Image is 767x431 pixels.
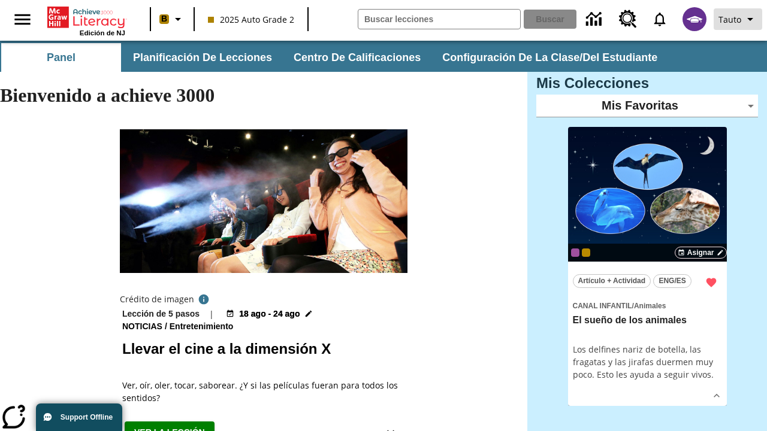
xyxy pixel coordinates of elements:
[120,293,194,305] p: Crédito de imagen
[573,314,722,327] h3: El sueño de los animales
[653,274,691,288] button: ENG/ES
[36,403,122,431] button: Support Offline
[579,3,612,36] a: Centro de información
[5,2,40,37] button: Abrir el menú lateral
[170,320,236,333] span: Entretenimiento
[122,379,405,404] div: Ver, oír, oler, tocar, saborear. ¿Y si las películas fueran para todos los sentidos?
[358,10,520,29] input: Buscar campo
[714,8,762,30] button: Perfil/Configuración
[433,43,667,72] button: Configuración de la clase/del estudiante
[165,321,167,331] span: /
[582,248,590,257] div: New 2025 class
[644,4,675,35] a: Notificaciones
[571,248,579,257] div: OL 2025 Auto Grade 3
[573,343,722,381] div: Los delfines nariz de botella, las fragatas y las jirafas duermen muy poco. Esto les ayuda a segu...
[123,43,282,72] button: Planificación de lecciones
[683,7,706,31] img: avatar image
[573,302,632,310] span: Canal Infantil
[61,413,113,421] span: Support Offline
[239,308,300,320] span: 18 ago - 24 ago
[536,75,758,92] h3: Mis Colecciones
[536,95,758,117] div: Mis Favoritas
[687,247,714,258] span: Asignar
[194,291,213,308] button: Crédito de foto: The Asahi Shimbun vía Getty Images
[675,247,727,259] button: Asignar Elegir fechas
[209,308,214,320] span: |
[1,43,121,72] button: Panel
[120,129,407,273] img: El panel situado frente a los asientos rocía con agua nebulizada al feliz público en un cine equi...
[155,8,190,30] button: Boost El color de la clase es anaranjado claro. Cambiar el color de la clase.
[284,43,430,72] button: Centro de calificaciones
[700,272,722,293] button: Remover de Favoritas
[47,4,125,37] div: Portada
[80,29,125,37] span: Edición de NJ
[578,275,646,287] span: Artículo + Actividad
[47,5,125,29] a: Portada
[573,299,722,312] span: Tema: Canal Infantil/Animales
[634,302,666,310] span: Animales
[659,275,686,287] span: ENG/ES
[632,302,634,310] span: /
[224,308,315,320] button: 18 ago - 24 ago Elegir fechas
[612,3,644,35] a: Centro de recursos, Se abrirá en una pestaña nueva.
[675,4,714,35] button: Escoja un nuevo avatar
[122,308,200,320] p: Lección de 5 pasos
[573,274,651,288] button: Artículo + Actividad
[10,10,170,23] body: Máximo 600 caracteres
[718,13,741,26] span: Tauto
[161,11,167,26] span: B
[568,127,727,406] div: lesson details
[708,387,726,405] button: Ver más
[122,338,405,360] h2: Llevar el cine a la dimensión X
[122,320,165,333] span: Noticias
[208,13,294,26] span: 2025 Auto Grade 2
